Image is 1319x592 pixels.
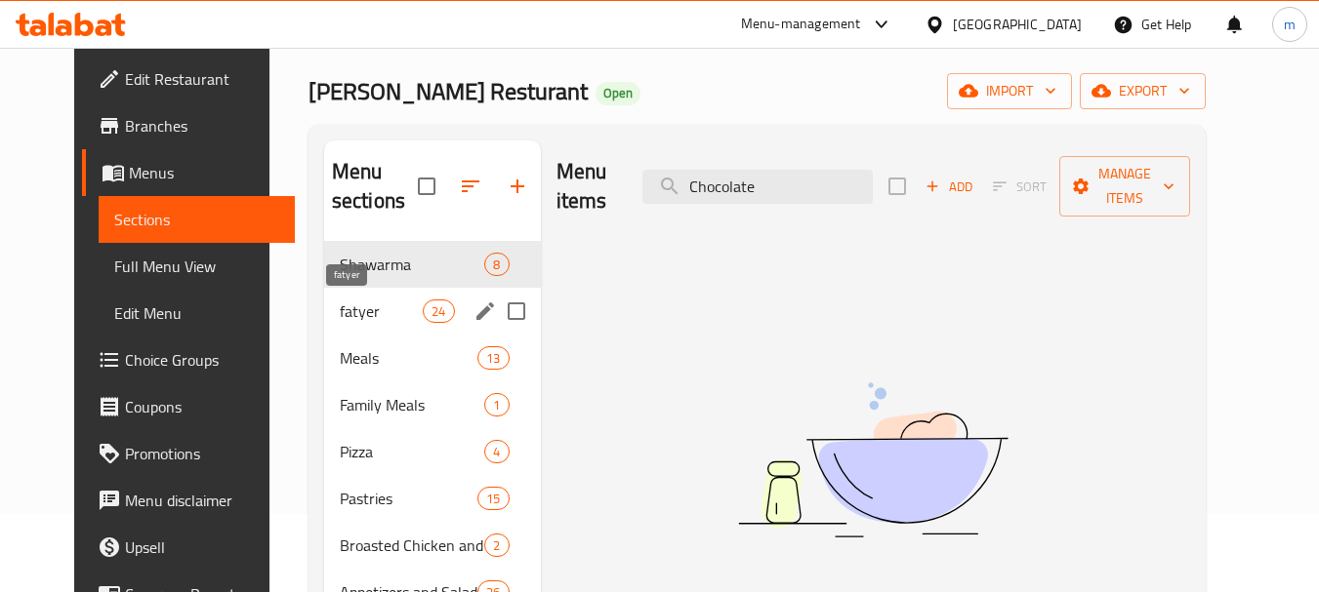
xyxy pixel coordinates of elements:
[484,533,509,557] div: items
[125,535,279,559] span: Upsell
[309,69,588,113] span: [PERSON_NAME] Resturant
[340,346,477,370] span: Meals
[324,288,541,335] div: fatyer24edit
[125,348,279,372] span: Choice Groups
[1059,156,1190,217] button: Manage items
[556,157,619,216] h2: Menu items
[953,14,1082,35] div: [GEOGRAPHIC_DATA]
[447,163,494,210] span: Sort sections
[741,13,861,36] div: Menu-management
[485,396,508,414] span: 1
[1284,14,1296,35] span: m
[478,349,508,368] span: 13
[485,256,508,274] span: 8
[1095,79,1190,103] span: export
[340,533,485,557] span: Broasted Chicken and Machine
[963,79,1056,103] span: import
[82,149,295,196] a: Menus
[99,290,295,336] a: Edit Menu
[923,176,975,198] span: Add
[629,331,1117,589] img: dish.svg
[424,302,453,321] span: 24
[947,73,1072,109] button: import
[1075,162,1175,211] span: Manage items
[471,296,500,326] button: edit
[918,172,980,202] button: Add
[99,196,295,243] a: Sections
[918,172,980,202] span: Add item
[324,241,541,288] div: Shawarma8
[494,163,541,210] button: Add section
[114,301,279,325] span: Edit Menu
[125,442,279,465] span: Promotions
[82,56,295,102] a: Edit Restaurant
[82,477,295,524] a: Menu disclaimer
[340,393,485,416] span: Family Meals
[642,170,873,204] input: search
[82,383,295,430] a: Coupons
[340,299,423,323] span: fatyer
[596,85,640,101] span: Open
[82,430,295,477] a: Promotions
[82,336,295,383] a: Choice Groups
[485,443,508,461] span: 4
[484,440,509,463] div: items
[114,208,279,231] span: Sections
[324,522,541,569] div: Broasted Chicken and Machine2
[324,381,541,428] div: Family Meals1
[406,166,447,207] span: Select all sections
[324,475,541,522] div: Pastries15
[332,157,418,216] h2: Menu sections
[82,524,295,571] a: Upsell
[340,440,485,463] span: Pizza
[99,243,295,290] a: Full Menu View
[125,489,279,512] span: Menu disclaimer
[477,346,509,370] div: items
[477,487,509,510] div: items
[125,67,279,91] span: Edit Restaurant
[324,428,541,475] div: Pizza4
[485,536,508,555] span: 2
[1080,73,1206,109] button: export
[129,161,279,184] span: Menus
[324,335,541,381] div: Meals13
[980,172,1059,202] span: Select section first
[596,82,640,105] div: Open
[114,255,279,278] span: Full Menu View
[478,490,508,508] span: 15
[82,102,295,149] a: Branches
[340,253,485,276] span: Shawarma
[125,395,279,418] span: Coupons
[423,299,454,323] div: items
[484,393,509,416] div: items
[125,114,279,138] span: Branches
[340,487,477,510] span: Pastries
